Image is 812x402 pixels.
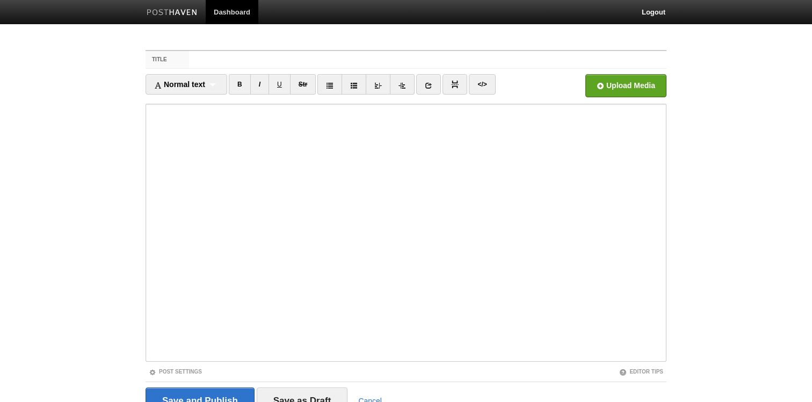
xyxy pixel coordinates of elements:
[290,74,316,95] a: Str
[154,80,205,89] span: Normal text
[149,369,202,375] a: Post Settings
[269,74,291,95] a: U
[619,369,663,375] a: Editor Tips
[146,51,189,68] label: Title
[451,81,459,88] img: pagebreak-icon.png
[469,74,495,95] a: </>
[229,74,251,95] a: B
[250,74,269,95] a: I
[299,81,308,88] del: Str
[147,9,198,17] img: Posthaven-bar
